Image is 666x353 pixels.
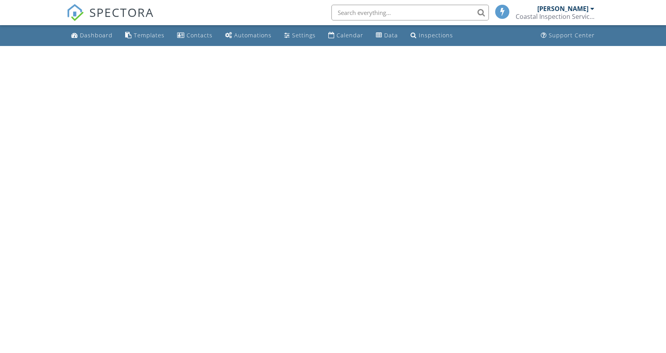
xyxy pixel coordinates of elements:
[419,31,453,39] div: Inspections
[337,31,363,39] div: Calendar
[538,28,598,43] a: Support Center
[407,28,456,43] a: Inspections
[67,11,154,27] a: SPECTORA
[68,28,116,43] a: Dashboard
[80,31,113,39] div: Dashboard
[549,31,595,39] div: Support Center
[384,31,398,39] div: Data
[89,4,154,20] span: SPECTORA
[292,31,316,39] div: Settings
[537,5,588,13] div: [PERSON_NAME]
[516,13,594,20] div: Coastal Inspection Services
[122,28,168,43] a: Templates
[134,31,165,39] div: Templates
[325,28,366,43] a: Calendar
[234,31,272,39] div: Automations
[373,28,401,43] a: Data
[222,28,275,43] a: Automations (Basic)
[281,28,319,43] a: Settings
[187,31,213,39] div: Contacts
[67,4,84,21] img: The Best Home Inspection Software - Spectora
[174,28,216,43] a: Contacts
[331,5,489,20] input: Search everything...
